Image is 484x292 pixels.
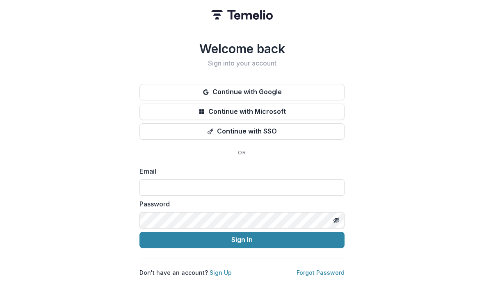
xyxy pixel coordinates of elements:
[139,166,340,176] label: Email
[139,41,345,56] h1: Welcome back
[139,59,345,67] h2: Sign into your account
[139,199,340,209] label: Password
[210,269,232,276] a: Sign Up
[139,232,345,248] button: Sign In
[139,104,345,120] button: Continue with Microsoft
[211,10,273,20] img: Temelio
[139,268,232,277] p: Don't have an account?
[139,123,345,140] button: Continue with SSO
[139,84,345,100] button: Continue with Google
[330,214,343,227] button: Toggle password visibility
[297,269,345,276] a: Forgot Password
